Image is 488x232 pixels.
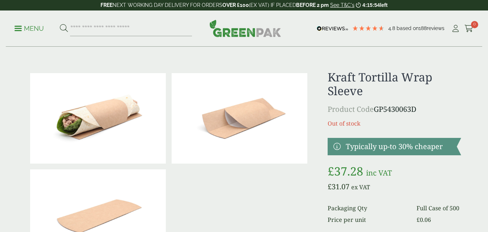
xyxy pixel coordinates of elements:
p: Menu [15,24,44,33]
strong: FREE [101,2,112,8]
span: 4:15:54 [362,2,380,8]
i: My Account [451,25,460,32]
span: left [380,2,387,8]
img: GreenPak Supplies [209,20,281,37]
bdi: 37.28 [328,163,363,179]
a: 0 [464,23,473,34]
bdi: 0.06 [417,216,431,224]
p: Out of stock [328,119,461,128]
span: inc VAT [366,168,392,178]
img: REVIEWS.io [317,26,348,31]
dd: Full Case of 500 [417,204,461,212]
span: £ [328,182,332,191]
span: Based on [397,25,419,31]
span: £ [328,163,334,179]
strong: BEFORE 2 pm [296,2,329,8]
bdi: 31.07 [328,182,349,191]
img: 5430063D Kraft Tortilla Wrap Sleeve TS4 With Wrap Contents.jpg [30,73,166,164]
img: 5430063D Kraft Tortilla Wrap Sleeve TS4 Open No Food Contents [172,73,307,164]
dt: Packaging Qty [328,204,407,212]
span: 4.8 [388,25,397,31]
span: 0 [471,21,478,28]
a: Menu [15,24,44,31]
i: Cart [464,25,473,32]
strong: OVER £100 [222,2,249,8]
h1: Kraft Tortilla Wrap Sleeve [328,70,461,98]
div: 4.79 Stars [352,25,385,31]
p: GP5430063D [328,104,461,115]
a: See T&C's [330,2,354,8]
span: Product Code [328,104,374,114]
span: £ [417,216,420,224]
span: reviews [427,25,444,31]
span: 188 [419,25,427,31]
dt: Price per unit [328,215,407,224]
span: ex VAT [351,183,370,191]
